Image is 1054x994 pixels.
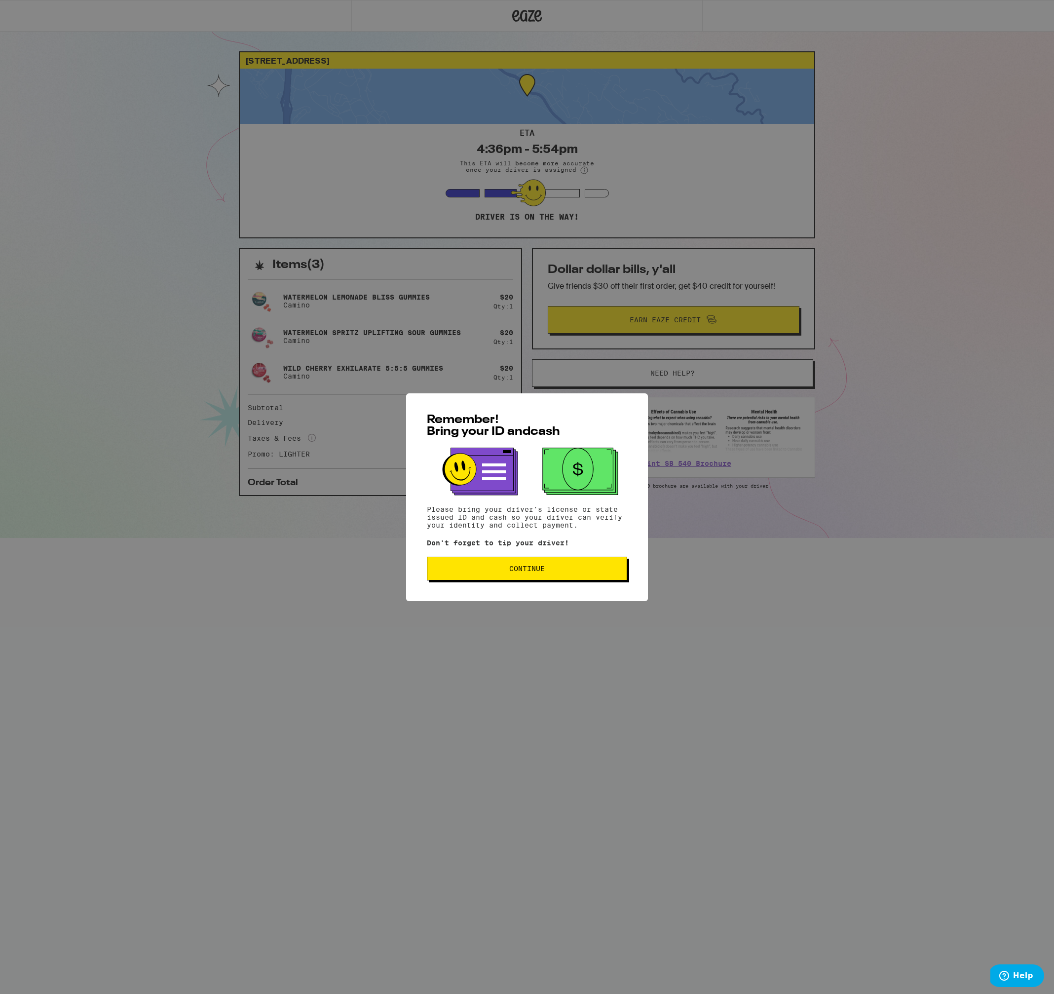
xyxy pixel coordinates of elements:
[427,414,560,438] span: Remember! Bring your ID and cash
[427,557,627,580] button: Continue
[427,505,627,529] p: Please bring your driver's license or state issued ID and cash so your driver can verify your ide...
[427,539,627,547] p: Don't forget to tip your driver!
[509,565,545,572] span: Continue
[990,964,1044,989] iframe: Opens a widget where you can find more information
